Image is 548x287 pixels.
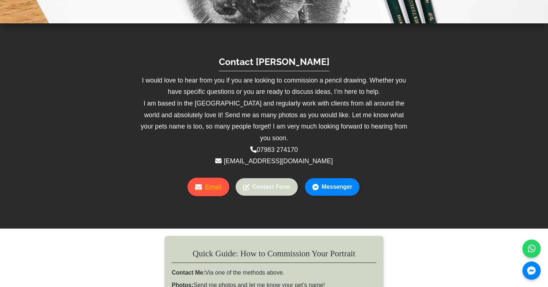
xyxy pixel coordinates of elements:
a: WhatsApp [522,240,541,258]
strong: Contact Me: [172,269,205,276]
a: Contact Form [236,178,298,196]
a: [EMAIL_ADDRESS][DOMAIN_NAME] [224,157,333,165]
a: Email [187,178,229,196]
p: I would love to hear from you if you are looking to commission a pencil drawing. Whether you have... [135,75,413,167]
a: 07983 274170 [250,146,298,153]
h1: Contact [PERSON_NAME] [219,45,330,71]
li: Via one of the methods above. [172,267,376,279]
a: Messenger [305,178,360,196]
h3: Quick Guide: How to Commission Your Portrait [172,241,376,263]
a: Messenger [522,261,541,280]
